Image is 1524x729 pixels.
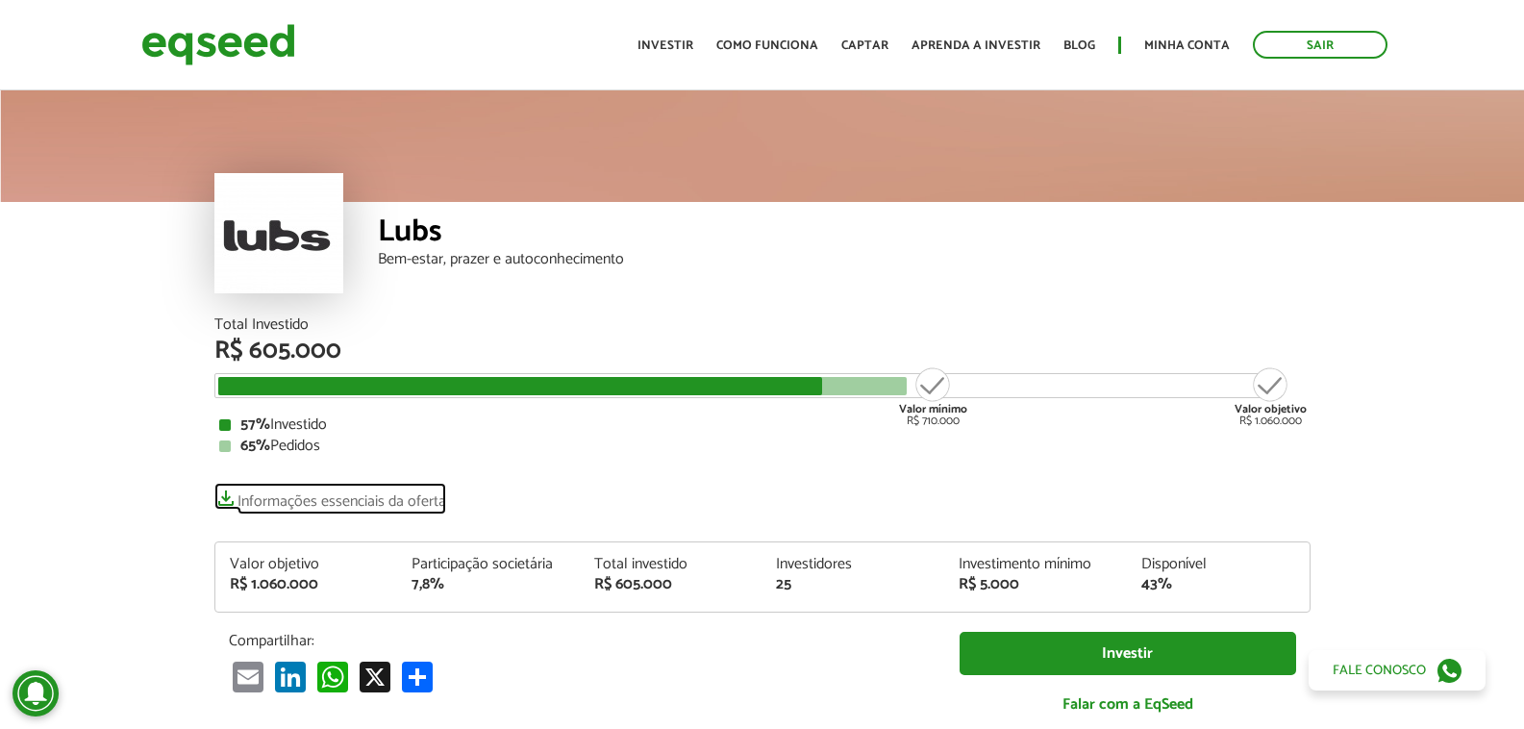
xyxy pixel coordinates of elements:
a: Captar [841,39,888,52]
strong: Valor mínimo [899,400,967,418]
div: Participação societária [412,557,565,572]
div: 7,8% [412,577,565,592]
a: Minha conta [1144,39,1230,52]
a: Blog [1063,39,1095,52]
div: Investido [219,417,1306,433]
a: Sair [1253,31,1387,59]
strong: Valor objetivo [1235,400,1307,418]
a: Email [229,660,267,691]
a: Falar com a EqSeed [960,685,1296,724]
a: Fale conosco [1309,650,1486,691]
a: Como funciona [716,39,818,52]
div: R$ 1.060.000 [1235,365,1307,427]
div: Investimento mínimo [959,557,1112,572]
div: Pedidos [219,439,1306,454]
a: Investir [960,632,1296,675]
img: EqSeed [141,19,295,70]
a: Aprenda a investir [912,39,1040,52]
div: Lubs [378,216,1311,252]
a: X [356,660,394,691]
div: Valor objetivo [230,557,384,572]
a: WhatsApp [313,660,352,691]
div: 25 [776,577,930,592]
div: Total Investido [214,317,1311,333]
a: Compartilhar [398,660,437,691]
div: R$ 1.060.000 [230,577,384,592]
a: LinkedIn [271,660,310,691]
div: R$ 5.000 [959,577,1112,592]
strong: 65% [240,433,270,459]
div: R$ 710.000 [897,365,969,427]
strong: 57% [240,412,270,438]
div: Disponível [1141,557,1295,572]
div: R$ 605.000 [214,339,1311,364]
p: Compartilhar: [229,632,931,650]
a: Investir [637,39,693,52]
div: Total investido [594,557,748,572]
div: R$ 605.000 [594,577,748,592]
div: Investidores [776,557,930,572]
div: 43% [1141,577,1295,592]
div: Bem-estar, prazer e autoconhecimento [378,252,1311,267]
a: Informações essenciais da oferta [214,483,446,510]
